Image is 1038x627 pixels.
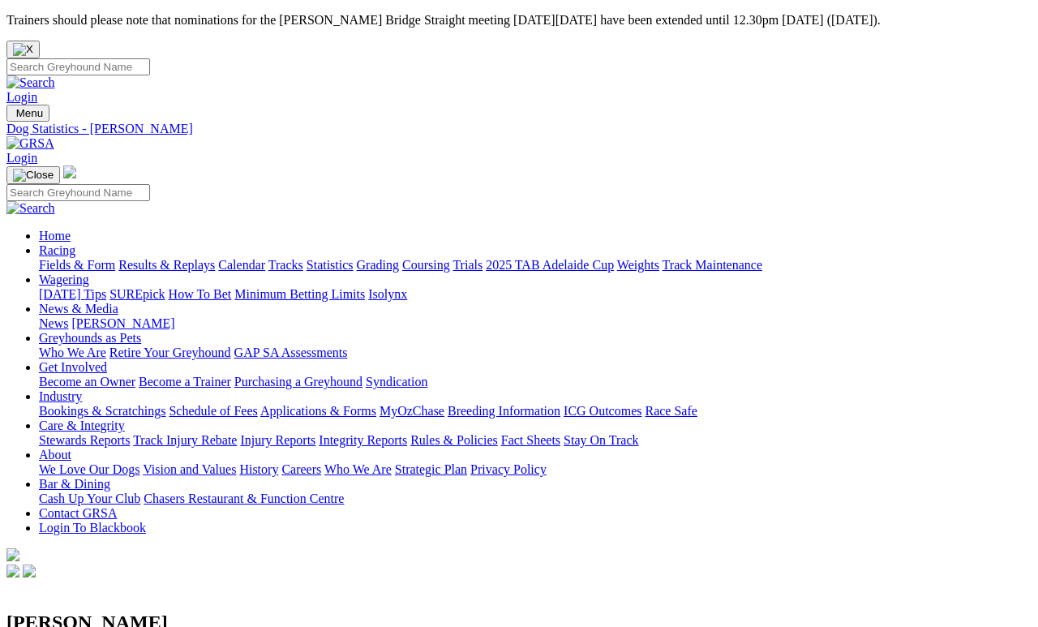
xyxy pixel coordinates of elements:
a: Racing [39,243,75,257]
a: Stay On Track [564,433,638,447]
a: Minimum Betting Limits [234,287,365,301]
a: Bar & Dining [39,477,110,491]
a: Results & Replays [118,258,215,272]
span: Menu [16,107,43,119]
a: Calendar [218,258,265,272]
a: History [239,462,278,476]
img: X [13,43,33,56]
a: Weights [617,258,659,272]
a: Bookings & Scratchings [39,404,165,418]
a: We Love Our Dogs [39,462,139,476]
a: Become a Trainer [139,375,231,389]
a: Contact GRSA [39,506,117,520]
div: News & Media [39,316,1032,331]
a: Chasers Restaurant & Function Centre [144,492,344,505]
img: twitter.svg [23,565,36,578]
a: How To Bet [169,287,232,301]
div: About [39,462,1032,477]
a: Who We Are [324,462,392,476]
a: Vision and Values [143,462,236,476]
a: Greyhounds as Pets [39,331,141,345]
a: MyOzChase [380,404,444,418]
a: Schedule of Fees [169,404,257,418]
img: Search [6,201,55,216]
a: Tracks [268,258,303,272]
a: SUREpick [109,287,165,301]
input: Search [6,184,150,201]
a: Who We Are [39,346,106,359]
img: logo-grsa-white.png [6,548,19,561]
a: Strategic Plan [395,462,467,476]
a: 2025 TAB Adelaide Cup [486,258,614,272]
div: Get Involved [39,375,1032,389]
a: Become an Owner [39,375,135,389]
a: Wagering [39,273,89,286]
a: Login [6,151,37,165]
a: Syndication [366,375,427,389]
button: Toggle navigation [6,166,60,184]
a: Coursing [402,258,450,272]
a: [PERSON_NAME] [71,316,174,330]
div: Racing [39,258,1032,273]
a: Retire Your Greyhound [109,346,231,359]
div: Bar & Dining [39,492,1032,506]
img: Search [6,75,55,90]
a: Track Injury Rebate [133,433,237,447]
button: Toggle navigation [6,105,49,122]
a: ICG Outcomes [564,404,641,418]
div: Greyhounds as Pets [39,346,1032,360]
a: Care & Integrity [39,419,125,432]
a: Grading [357,258,399,272]
a: Fact Sheets [501,433,560,447]
a: About [39,448,71,462]
a: Statistics [307,258,354,272]
a: Careers [281,462,321,476]
div: Care & Integrity [39,433,1032,448]
a: Isolynx [368,287,407,301]
a: News & Media [39,302,118,316]
a: Home [39,229,71,243]
a: Stewards Reports [39,433,130,447]
a: Trials [453,258,483,272]
input: Search [6,58,150,75]
a: Login [6,90,37,104]
a: Industry [39,389,82,403]
a: News [39,316,68,330]
a: Fields & Form [39,258,115,272]
a: Get Involved [39,360,107,374]
div: Wagering [39,287,1032,302]
button: Close [6,41,40,58]
a: Privacy Policy [470,462,547,476]
p: Trainers should please note that nominations for the [PERSON_NAME] Bridge Straight meeting [DATE]... [6,13,1032,28]
a: Breeding Information [448,404,560,418]
a: Rules & Policies [410,433,498,447]
img: facebook.svg [6,565,19,578]
a: [DATE] Tips [39,287,106,301]
img: GRSA [6,136,54,151]
img: logo-grsa-white.png [63,165,76,178]
a: Track Maintenance [663,258,762,272]
a: Dog Statistics - [PERSON_NAME] [6,122,1032,136]
img: Close [13,169,54,182]
a: Cash Up Your Club [39,492,140,505]
a: Login To Blackbook [39,521,146,535]
div: Industry [39,404,1032,419]
a: Injury Reports [240,433,315,447]
a: GAP SA Assessments [234,346,348,359]
a: Integrity Reports [319,433,407,447]
a: Race Safe [645,404,697,418]
a: Applications & Forms [260,404,376,418]
a: Purchasing a Greyhound [234,375,362,389]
